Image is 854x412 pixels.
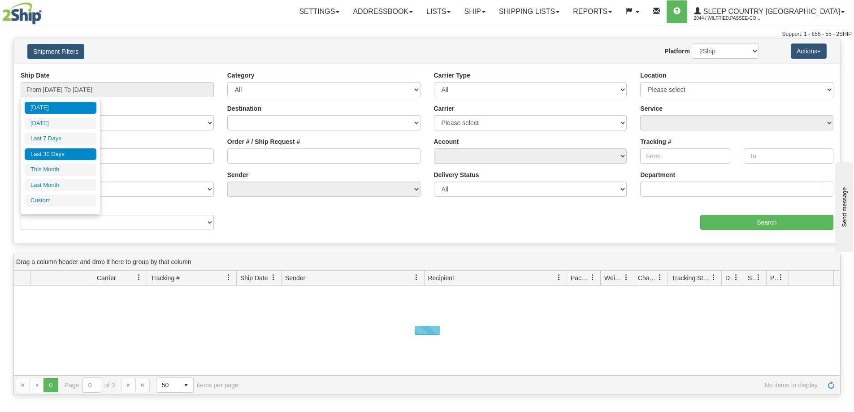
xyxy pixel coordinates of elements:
[566,0,619,23] a: Reports
[701,8,840,15] span: Sleep Country [GEOGRAPHIC_DATA]
[604,273,623,282] span: Weight
[162,381,173,390] span: 50
[751,270,766,285] a: Shipment Issues filter column settings
[97,273,116,282] span: Carrier
[285,273,305,282] span: Sender
[687,0,851,23] a: Sleep Country [GEOGRAPHIC_DATA] 2044 / Wilfried.Passee-Coutrin
[131,270,147,285] a: Carrier filter column settings
[266,270,281,285] a: Ship Date filter column settings
[2,30,852,38] div: Support: 1 - 855 - 55 - 2SHIP
[457,0,492,23] a: Ship
[694,14,761,23] span: 2044 / Wilfried.Passee-Coutrin
[791,43,827,59] button: Actions
[492,0,566,23] a: Shipping lists
[21,71,50,80] label: Ship Date
[227,104,261,113] label: Destination
[585,270,600,285] a: Packages filter column settings
[619,270,634,285] a: Weight filter column settings
[428,273,454,282] span: Recipient
[434,104,455,113] label: Carrier
[824,378,838,392] a: Refresh
[725,273,733,282] span: Delivery Status
[700,215,833,230] input: Search
[640,71,666,80] label: Location
[65,377,115,393] span: Page of 0
[43,378,58,392] span: Page 0
[346,0,420,23] a: Addressbook
[151,273,180,282] span: Tracking #
[640,170,675,179] label: Department
[640,137,671,146] label: Tracking #
[227,137,300,146] label: Order # / Ship Request #
[434,137,459,146] label: Account
[728,270,744,285] a: Delivery Status filter column settings
[179,378,193,392] span: select
[551,270,567,285] a: Recipient filter column settings
[227,170,248,179] label: Sender
[434,170,479,179] label: Delivery Status
[770,273,778,282] span: Pickup Status
[664,47,690,56] label: Platform
[672,273,711,282] span: Tracking Status
[2,2,42,25] img: logo2044.jpg
[292,0,346,23] a: Settings
[773,270,789,285] a: Pickup Status filter column settings
[640,148,730,164] input: From
[640,104,663,113] label: Service
[25,195,96,207] li: Custom
[227,71,255,80] label: Category
[251,382,818,389] span: No items to display
[748,273,755,282] span: Shipment Issues
[25,179,96,191] li: Last Month
[25,117,96,130] li: [DATE]
[14,253,840,271] div: grid grouping header
[221,270,236,285] a: Tracking # filter column settings
[706,270,721,285] a: Tracking Status filter column settings
[652,270,668,285] a: Charge filter column settings
[27,44,84,59] button: Shipment Filters
[156,377,194,393] span: Page sizes drop down
[240,273,268,282] span: Ship Date
[833,160,853,252] iframe: chat widget
[571,273,590,282] span: Packages
[638,273,657,282] span: Charge
[409,270,424,285] a: Sender filter column settings
[25,164,96,176] li: This Month
[7,8,83,14] div: Send message
[744,148,833,164] input: To
[420,0,457,23] a: Lists
[156,377,238,393] span: items per page
[25,102,96,114] li: [DATE]
[434,71,470,80] label: Carrier Type
[25,133,96,145] li: Last 7 Days
[25,148,96,160] li: Last 30 Days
